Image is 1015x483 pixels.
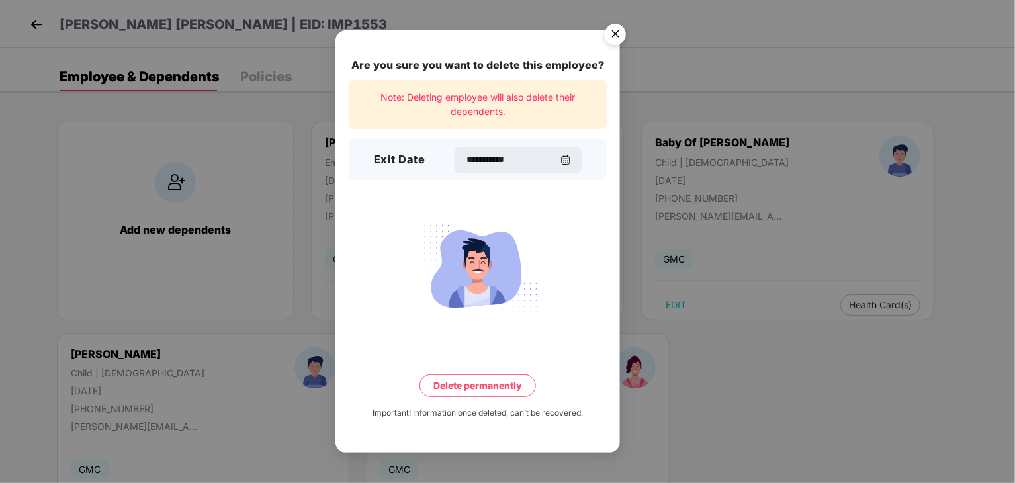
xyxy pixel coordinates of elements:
img: svg+xml;base64,PHN2ZyBpZD0iQ2FsZW5kYXItMzJ4MzIiIHhtbG5zPSJodHRwOi8vd3d3LnczLm9yZy8yMDAwL3N2ZyIgd2... [560,155,571,165]
button: Delete permanently [419,374,536,397]
img: svg+xml;base64,PHN2ZyB4bWxucz0iaHR0cDovL3d3dy53My5vcmcvMjAwMC9zdmciIHdpZHRoPSI1NiIgaGVpZ2h0PSI1Ni... [597,18,634,55]
h3: Exit Date [374,152,425,169]
img: svg+xml;base64,PHN2ZyB4bWxucz0iaHR0cDovL3d3dy53My5vcmcvMjAwMC9zdmciIHdpZHRoPSIyMjQiIGhlaWdodD0iMT... [404,217,552,320]
div: Note: Deleting employee will also delete their dependents. [349,80,607,130]
div: Are you sure you want to delete this employee? [349,57,607,73]
button: Close [597,18,633,54]
div: Important! Information once deleted, can’t be recovered. [373,407,583,419]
